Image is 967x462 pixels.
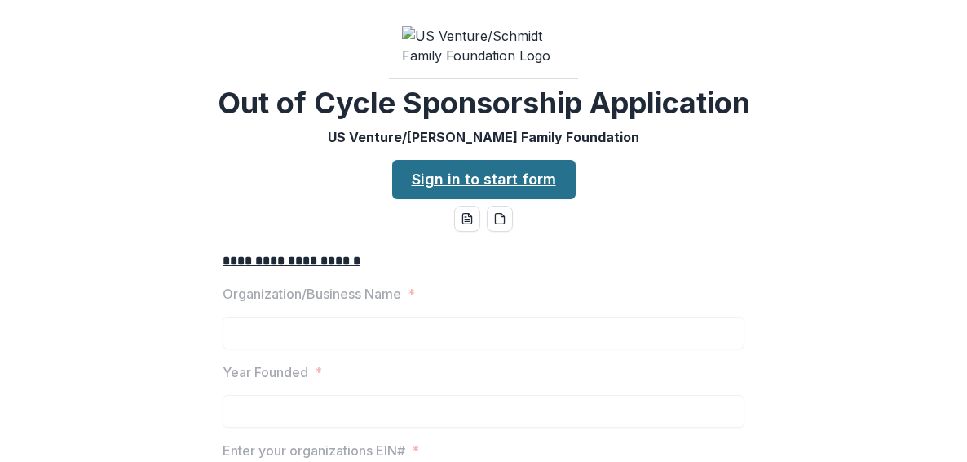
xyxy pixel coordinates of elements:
button: word-download [454,206,480,232]
img: US Venture/Schmidt Family Foundation Logo [402,26,565,65]
p: Year Founded [223,362,308,382]
p: US Venture/[PERSON_NAME] Family Foundation [328,127,639,147]
p: Organization/Business Name [223,284,401,304]
button: pdf-download [487,206,513,232]
a: Sign in to start form [392,160,576,199]
p: Enter your organizations EIN# [223,441,405,460]
h2: Out of Cycle Sponsorship Application [218,86,750,121]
